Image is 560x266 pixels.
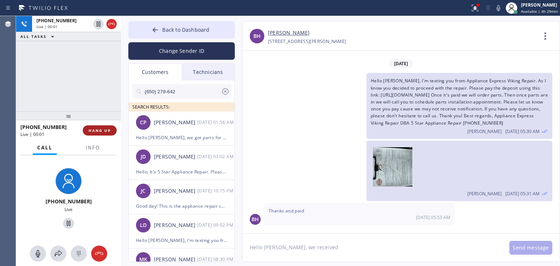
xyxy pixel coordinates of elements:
[268,29,310,37] a: [PERSON_NAME]
[154,118,197,127] div: [PERSON_NAME]
[141,153,146,161] span: JD
[197,152,235,161] div: 08/20/2025 9:02 AM
[416,214,450,220] span: [DATE] 05:53 AM
[141,187,145,195] span: JC
[81,141,104,155] button: Info
[521,2,558,8] div: [PERSON_NAME]
[509,241,552,255] button: Send message
[264,203,455,225] div: 08/14/2025 9:53 AM
[197,118,235,126] div: 08/22/2025 9:56 AM
[16,32,61,41] button: ALL TASKS
[136,168,227,176] div: Hello, It's 5 Star Appliance Repair. Please pay the deposit of $2,200.00 as we agreed right now u...
[521,9,558,14] span: Available | 4h 29min
[242,234,502,262] textarea: Hello [PERSON_NAME], we received
[33,141,57,155] button: Call
[136,202,227,210] div: Good day! This is the appliance repair company. Unfortunately our phone rep made a mistake. We do...
[144,84,221,99] input: Search
[89,128,111,133] span: HANG UP
[93,19,104,29] button: Hold Customer
[129,64,182,81] div: Customers
[36,17,77,24] span: [PHONE_NUMBER]
[268,37,346,46] div: [STREET_ADDRESS][PERSON_NAME]
[20,124,67,130] span: [PHONE_NUMBER]
[71,246,87,262] button: Open dialpad
[50,246,66,262] button: Open directory
[46,198,92,205] span: [PHONE_NUMBER]
[505,191,540,197] span: [DATE] 05:31 AM
[128,21,235,39] button: Back to Dashboard
[162,26,209,33] span: Back to Dashboard
[65,206,73,212] span: Live
[154,187,197,195] div: [PERSON_NAME]
[493,3,503,13] button: Mute
[197,255,235,263] div: 08/20/2025 9:30 AM
[253,32,261,40] span: BH
[36,24,58,29] span: Live | 00:01
[106,19,117,29] button: Hang up
[63,218,74,229] button: Hold Customer
[371,78,548,126] span: Hello [PERSON_NAME], I'm texting you from Appliance Express Viking Repair. As I know you decided ...
[20,34,47,39] span: ALL TASKS
[139,255,147,264] span: MK
[91,246,107,262] button: Hang up
[182,64,234,81] div: Technicians
[366,73,552,138] div: 08/14/2025 9:30 AM
[128,42,235,60] button: Change Sender ID
[467,128,502,134] span: [PERSON_NAME]
[83,125,117,136] button: HANG UP
[20,131,44,137] span: Live | 00:01
[154,255,197,264] div: [PERSON_NAME]
[154,221,197,230] div: [PERSON_NAME]
[140,118,147,127] span: CP
[389,59,413,68] span: [DATE]
[86,144,100,151] span: Info
[136,133,227,142] div: Hello [PERSON_NAME], we got parts for your fridge. Can we schedule parts installation appointment...
[132,104,170,110] span: SEARCH RESULTS:
[140,221,147,230] span: LD
[373,147,417,187] img: 5512fa3d-49ee-4afb-8038-d11e876f511c.jpeg
[154,153,197,161] div: [PERSON_NAME]
[197,221,235,229] div: 08/20/2025 9:02 AM
[197,187,235,195] div: 08/20/2025 9:15 AM
[505,128,540,134] span: [DATE] 05:30 AM
[467,191,502,197] span: [PERSON_NAME]
[269,208,304,214] span: Thanks and paid
[252,215,259,224] span: BH
[37,144,52,151] span: Call
[30,246,46,262] button: Mute
[136,236,227,245] div: Hello [PERSON_NAME], I'm texting you from [GEOGRAPHIC_DATA] Appliance Repair about your Range, as...
[366,141,552,201] div: 08/14/2025 9:31 AM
